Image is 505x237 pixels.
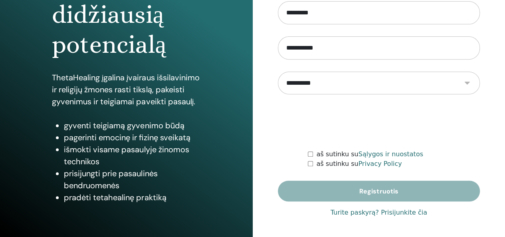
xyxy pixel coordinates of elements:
li: prisijungti prie pasaulinės bendruomenės [64,167,200,191]
p: ThetaHealing įgalina įvairaus išsilavinimo ir religijų žmones rasti tikslą, pakeisti gyvenimus ir... [52,72,200,108]
li: pagerinti emocinę ir fizinę sveikatą [64,131,200,143]
a: Sąlygos ir nuostatos [358,150,423,158]
iframe: reCAPTCHA [318,106,440,137]
li: išmokti visame pasaulyje žinomos technikos [64,143,200,167]
li: pradėti tetahealinę praktiką [64,191,200,203]
a: Turite paskyrą? Prisijunkite čia [331,208,427,217]
label: aš sutinku su [316,159,402,169]
a: Privacy Policy [358,160,402,167]
label: aš sutinku su [316,149,423,159]
li: gyventi teigiamą gyvenimo būdą [64,119,200,131]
